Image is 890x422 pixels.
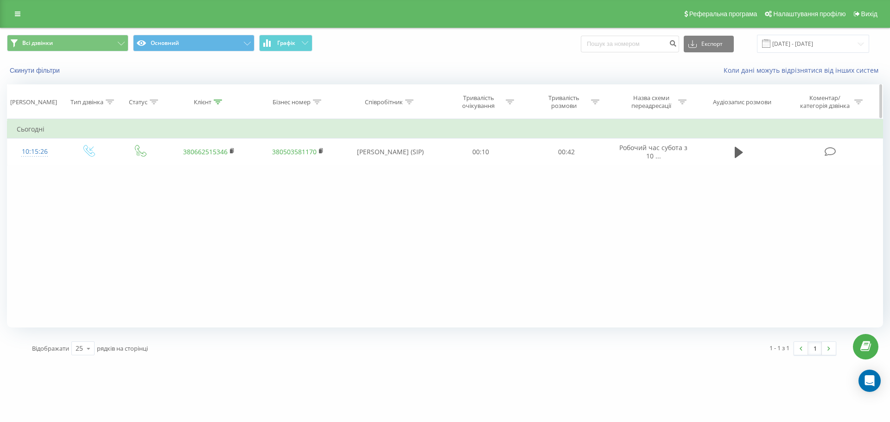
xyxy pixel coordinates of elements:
[619,143,687,160] span: Робочий час субота з 10 ...
[22,39,53,47] span: Всі дзвінки
[10,98,57,106] div: [PERSON_NAME]
[581,36,679,52] input: Пошук за номером
[438,139,523,165] td: 00:10
[32,344,69,353] span: Відображати
[70,98,103,106] div: Тип дзвінка
[277,40,295,46] span: Графік
[769,343,789,353] div: 1 - 1 з 1
[861,10,877,18] span: Вихід
[183,147,228,156] a: 380662515346
[7,66,64,75] button: Скинути фільтри
[689,10,757,18] span: Реферальна програма
[76,344,83,353] div: 25
[808,342,822,355] a: 1
[133,35,254,51] button: Основний
[7,35,128,51] button: Всі дзвінки
[626,94,676,110] div: Назва схеми переадресації
[724,66,883,75] a: Коли дані можуть відрізнятися вiд інших систем
[259,35,312,51] button: Графік
[454,94,503,110] div: Тривалість очікування
[773,10,845,18] span: Налаштування профілю
[713,98,771,106] div: Аудіозапис розмови
[539,94,589,110] div: Тривалість розмови
[194,98,211,106] div: Клієнт
[858,370,881,392] div: Open Intercom Messenger
[7,120,883,139] td: Сьогодні
[523,139,609,165] td: 00:42
[798,94,852,110] div: Коментар/категорія дзвінка
[17,143,53,161] div: 10:15:26
[365,98,403,106] div: Співробітник
[273,98,311,106] div: Бізнес номер
[342,139,438,165] td: [PERSON_NAME] (SIP)
[129,98,147,106] div: Статус
[272,147,317,156] a: 380503581170
[684,36,734,52] button: Експорт
[97,344,148,353] span: рядків на сторінці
